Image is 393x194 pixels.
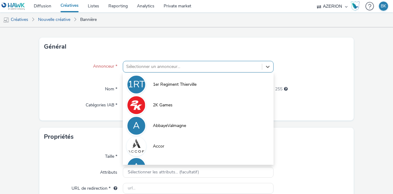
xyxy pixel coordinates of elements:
a: Bannière [77,12,100,27]
span: AbbayeValmagne [153,123,186,129]
img: 2K Games [127,96,145,114]
label: Nom * [103,84,120,92]
div: 255 caractères maximum [284,86,288,92]
label: Attributs [98,167,120,176]
input: url... [123,183,274,194]
span: 1er Regiment Thierville [153,81,196,88]
span: Sélectionner les attributs... (facultatif) [128,170,199,175]
label: Annonceur * [91,61,120,69]
div: A [133,158,140,176]
a: Hawk Academy [351,1,362,11]
div: L'URL de redirection sera utilisée comme URL de validation avec certains SSP et ce sera l'URL de ... [111,185,117,192]
span: 2K Games [153,102,173,108]
span: ACFA_MULTIMEDIA [153,164,192,170]
span: Accor [153,143,164,149]
div: BK [381,2,386,11]
div: 1RT [128,76,145,93]
img: Accor [127,137,145,155]
h3: Propriétés [44,132,74,141]
img: Hawk Academy [351,1,360,11]
label: Taille * [103,151,120,160]
h3: Général [44,42,66,51]
span: 255 [275,86,282,92]
a: Nouvelle créative [35,12,73,27]
label: Catégories IAB * [83,100,120,108]
img: mobile [3,17,9,23]
img: undefined Logo [2,2,25,10]
div: A [133,117,140,134]
label: URL de redirection * [69,183,120,192]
